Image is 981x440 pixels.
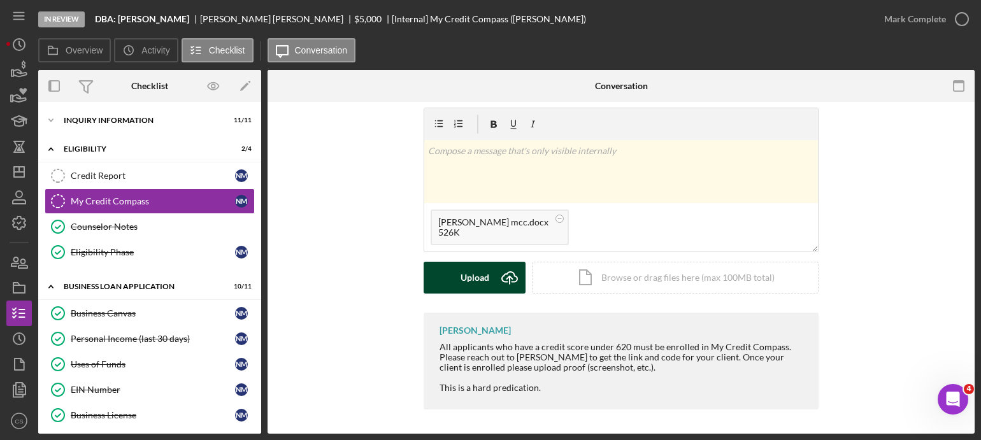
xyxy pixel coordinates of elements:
div: Business License [71,410,235,420]
a: Uses of FundsNM [45,351,255,377]
a: EIN NumberNM [45,377,255,402]
div: Checklist [131,81,168,91]
a: My Credit CompassNM [45,188,255,214]
div: [PERSON_NAME] mcc.docx [438,217,548,227]
a: Business LicenseNM [45,402,255,428]
a: Credit ReportNM [45,163,255,188]
div: Mark Complete [884,6,946,32]
a: Personal Income (last 30 days)NM [45,326,255,351]
button: Conversation [268,38,356,62]
div: Uses of Funds [71,359,235,369]
div: 10 / 11 [229,283,252,290]
div: N M [235,195,248,208]
text: CS [15,418,23,425]
button: CS [6,408,32,434]
div: Conversation [595,81,648,91]
div: Credit Report [71,171,235,181]
a: Business CanvasNM [45,301,255,326]
div: Counselor Notes [71,222,254,232]
div: [PERSON_NAME] [440,325,511,336]
div: This is a hard predication. [440,383,806,393]
iframe: Intercom live chat [938,384,968,415]
div: BUSINESS LOAN APPLICATION [64,283,220,290]
div: Business Canvas [71,308,235,318]
div: N M [235,383,248,396]
div: Eligibility Phase [71,247,235,257]
div: In Review [38,11,85,27]
button: Activity [114,38,178,62]
div: EIN Number [71,385,235,395]
label: Activity [141,45,169,55]
div: N M [235,409,248,422]
label: Overview [66,45,103,55]
button: Upload [424,262,526,294]
div: N M [235,332,248,345]
div: All applicants who have a credit score under 620 must be enrolled in My Credit Compass. Please re... [440,342,806,373]
div: N M [235,169,248,182]
div: 526K [438,227,548,238]
div: 2 / 4 [229,145,252,153]
span: 4 [964,384,974,394]
span: $5,000 [354,13,382,24]
div: Eligibility [64,145,220,153]
b: DBA: [PERSON_NAME] [95,14,189,24]
div: INQUIRY INFORMATION [64,117,220,124]
div: N M [235,358,248,371]
button: Mark Complete [871,6,975,32]
div: Upload [461,262,489,294]
a: Eligibility PhaseNM [45,239,255,265]
button: Checklist [182,38,254,62]
div: 11 / 11 [229,117,252,124]
a: Counselor Notes [45,214,255,239]
div: [PERSON_NAME] [PERSON_NAME] [200,14,354,24]
div: [Internal] My Credit Compass ([PERSON_NAME]) [392,14,586,24]
div: Personal Income (last 30 days) [71,334,235,344]
div: My Credit Compass [71,196,235,206]
label: Conversation [295,45,348,55]
label: Checklist [209,45,245,55]
div: N M [235,307,248,320]
div: N M [235,246,248,259]
button: Overview [38,38,111,62]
